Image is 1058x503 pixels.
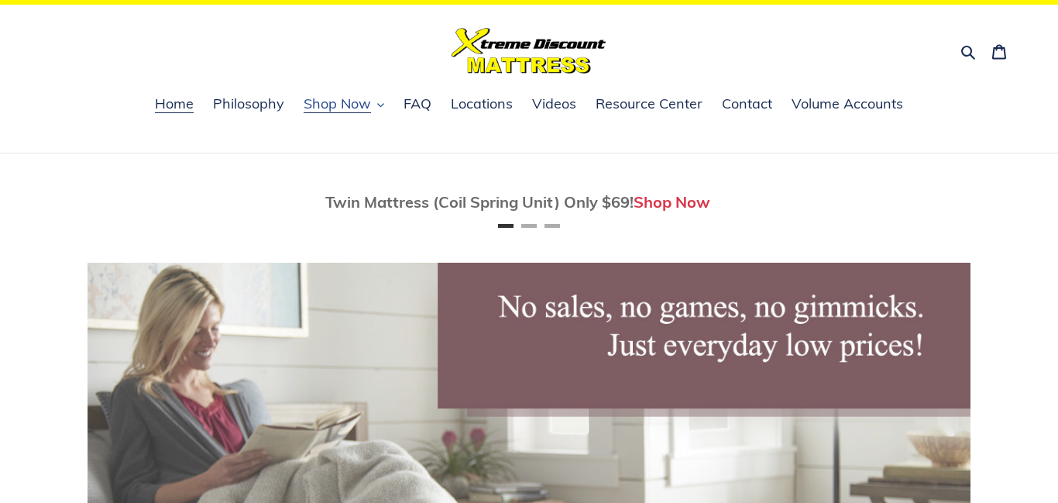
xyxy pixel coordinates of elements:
a: Volume Accounts [784,93,911,116]
a: Shop Now [634,192,710,212]
button: Page 1 [498,224,514,228]
span: Twin Mattress (Coil Spring Unit) Only $69! [325,192,634,212]
a: FAQ [396,93,439,116]
span: Contact [722,95,772,113]
a: Philosophy [205,93,292,116]
span: Home [155,95,194,113]
a: Contact [714,93,780,116]
a: Locations [443,93,520,116]
span: Volume Accounts [792,95,903,113]
a: Resource Center [588,93,710,116]
button: Page 3 [544,224,560,228]
span: FAQ [404,95,431,113]
span: Resource Center [596,95,702,113]
span: Videos [532,95,576,113]
img: Xtreme Discount Mattress [452,28,606,74]
span: Shop Now [304,95,371,113]
button: Shop Now [296,93,392,116]
span: Philosophy [213,95,284,113]
a: Videos [524,93,584,116]
a: Home [147,93,201,116]
span: Locations [451,95,513,113]
button: Page 2 [521,224,537,228]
